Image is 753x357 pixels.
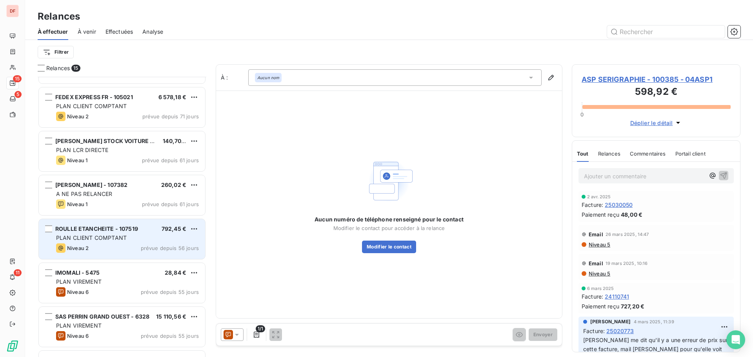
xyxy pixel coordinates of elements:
[221,74,248,82] label: À :
[38,46,74,58] button: Filtrer
[630,150,666,157] span: Commentaires
[71,65,80,72] span: 15
[55,313,149,320] span: SAS PERRIN GRAND OUEST - 6328
[621,210,642,219] span: 48,00 €
[38,77,206,357] div: grid
[588,270,610,277] span: Niveau 5
[142,113,199,120] span: prévue depuis 71 jours
[141,289,199,295] span: prévue depuis 55 jours
[56,234,127,241] span: PLAN CLIENT COMPTANT
[55,138,158,144] span: [PERSON_NAME] STOCK VOITURE - 3
[634,319,674,324] span: 4 mars 2025, 11:39
[67,289,89,295] span: Niveau 6
[582,292,603,301] span: Facture :
[67,201,87,207] span: Niveau 1
[105,28,133,36] span: Effectuées
[156,313,186,320] span: 15 110,56 €
[607,25,725,38] input: Rechercher
[582,201,603,209] span: Facture :
[13,75,22,82] span: 15
[46,64,70,72] span: Relances
[606,232,649,237] span: 26 mars 2025, 14:47
[55,269,100,276] span: IMOMALI - 5475
[630,119,673,127] span: Déplier le détail
[257,75,279,80] em: Aucun nom
[582,74,731,85] span: ASP SERIGRAPHIE - 100385 - 04ASP1
[315,216,464,223] span: Aucun numéro de téléphone renseigné pour le contact
[587,194,611,199] span: 2 avr. 2025
[141,245,199,251] span: prévue depuis 56 jours
[56,190,113,197] span: A NE PAS RELANCER
[582,210,619,219] span: Paiement reçu
[55,181,127,188] span: [PERSON_NAME] - 107382
[606,261,648,266] span: 19 mars 2025, 10:16
[362,241,416,253] button: Modifier le contact
[582,85,731,100] h3: 598,92 €
[529,328,557,341] button: Envoyer
[605,201,633,209] span: 25030050
[590,318,631,325] span: [PERSON_NAME]
[587,286,614,291] span: 6 mars 2025
[55,225,138,232] span: ROULLE ETANCHEITE - 107519
[726,330,745,349] div: Open Intercom Messenger
[577,150,589,157] span: Tout
[38,9,80,24] h3: Relances
[141,333,199,339] span: prévue depuis 55 jours
[56,322,102,329] span: PLAN VIREMENT
[56,278,102,285] span: PLAN VIREMENT
[628,118,685,127] button: Déplier le détail
[162,225,186,232] span: 792,45 €
[78,28,96,36] span: À venir
[605,292,629,301] span: 24110741
[589,260,603,266] span: Email
[675,150,706,157] span: Portail client
[364,156,414,206] img: Empty state
[142,28,163,36] span: Analyse
[165,269,186,276] span: 28,84 €
[333,225,445,231] span: Modifier le contact pour accéder à la relance
[588,241,610,248] span: Niveau 5
[55,94,133,100] span: FEDEX EXPRESS FR - 105021
[158,94,187,100] span: 6 578,18 €
[598,150,620,157] span: Relances
[67,113,89,120] span: Niveau 2
[142,201,199,207] span: prévue depuis 61 jours
[15,91,22,98] span: 5
[621,302,644,310] span: 727,20 €
[38,28,68,36] span: À effectuer
[56,103,127,109] span: PLAN CLIENT COMPTANT
[14,269,22,276] span: 11
[163,138,186,144] span: 140,70 €
[67,333,89,339] span: Niveau 6
[580,111,584,118] span: 0
[589,231,603,237] span: Email
[6,5,19,17] div: DF
[582,302,619,310] span: Paiement reçu
[256,325,265,332] span: 1/1
[142,157,199,163] span: prévue depuis 61 jours
[606,327,634,335] span: 25020773
[161,181,186,188] span: 260,02 €
[6,340,19,352] img: Logo LeanPay
[67,157,87,163] span: Niveau 1
[583,327,605,335] span: Facture :
[56,147,108,153] span: PLAN LCR DIRECTE
[67,245,89,251] span: Niveau 2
